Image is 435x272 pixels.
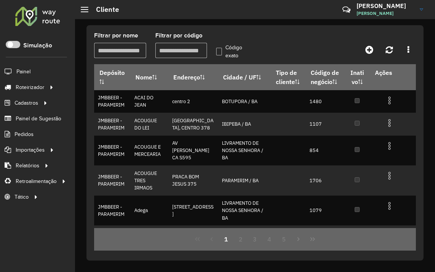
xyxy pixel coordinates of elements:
[218,165,270,196] td: PARAMIRIM / BA
[94,136,130,166] td: JMBBEER - PARAMIRIM
[94,165,130,196] td: JMBBEER - PARAMIRIM
[168,165,218,196] td: PRACA BOM JESUS 375
[291,232,306,246] button: Next Page
[94,113,130,135] td: JMBBEER - PARAMIRIM
[305,232,320,246] button: Last Page
[270,65,305,90] th: Tipo de cliente
[16,68,31,76] span: Painel
[94,90,130,113] td: JMBBEER - PARAMIRIM
[94,65,130,90] th: Depósito
[15,130,34,138] span: Pedidos
[168,113,218,135] td: [GEOGRAPHIC_DATA], CENTRO 378
[219,232,233,246] button: 1
[168,136,218,166] td: AV [PERSON_NAME] CA S595
[305,136,345,166] td: 854
[16,115,61,123] span: Painel de Sugestão
[218,113,270,135] td: IBIPEBA / BA
[305,113,345,135] td: 1107
[357,10,414,17] span: [PERSON_NAME]
[130,165,168,196] td: ACOUGUE TRES IRMAOS
[168,225,218,248] td: POVOADO MURRIMHO 1154
[94,196,130,226] td: JMBBEER - PARAMIRIM
[233,232,248,246] button: 2
[248,232,262,246] button: 3
[168,65,218,90] th: Endereço
[130,65,168,90] th: Nome
[15,99,38,107] span: Cadastros
[130,136,168,166] td: ACOUGUE E MERCEARIA
[218,196,270,226] td: LIVRAMENTO DE NOSSA SENHORA / BA
[168,90,218,113] td: centro 2
[16,83,44,91] span: Roteirizador
[218,65,270,90] th: Cidade / UF
[305,225,345,248] td: 1709
[305,90,345,113] td: 1480
[305,165,345,196] td: 1706
[16,177,57,185] span: Retroalimentação
[345,65,370,90] th: Inativo
[88,5,119,14] h2: Cliente
[16,162,39,170] span: Relatórios
[130,196,168,226] td: Adega
[130,113,168,135] td: ACOUGUE DO LEI
[155,31,202,40] label: Filtrar por código
[15,193,29,201] span: Tático
[130,90,168,113] td: ACAI DO JEAN
[23,41,52,50] label: Simulação
[130,225,168,248] td: ADEGA DO WILLIAN
[168,196,218,226] td: [STREET_ADDRESS]
[305,65,345,90] th: Código de negócio
[216,44,248,60] label: Código exato
[305,196,345,226] td: 1079
[94,31,138,40] label: Filtrar por nome
[357,2,414,10] h3: [PERSON_NAME]
[262,232,277,246] button: 4
[338,2,355,18] a: Contato Rápido
[218,136,270,166] td: LIVRAMENTO DE NOSSA SENHORA / BA
[218,90,270,113] td: BOTUPORA / BA
[277,232,291,246] button: 5
[370,65,415,81] th: Ações
[218,225,270,248] td: CATURAMA / BA
[94,225,130,248] td: JMBBEER - PARAMIRIM
[16,146,45,154] span: Importações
